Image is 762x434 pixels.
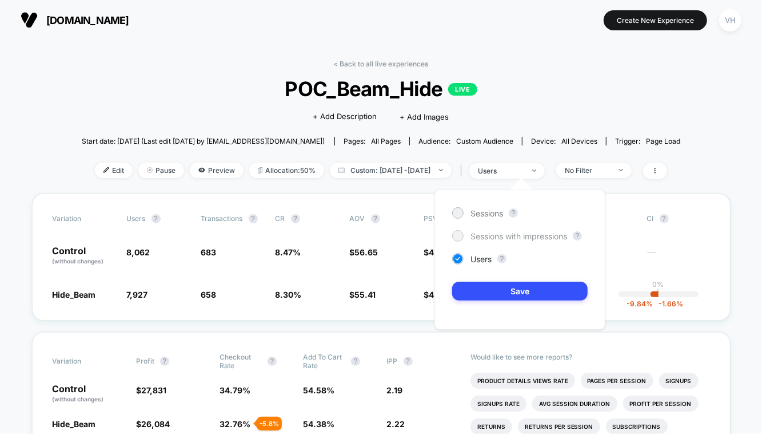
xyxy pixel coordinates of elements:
span: Sessions [470,208,503,218]
p: Control [53,384,125,404]
span: users [127,214,146,223]
span: (without changes) [53,258,104,265]
span: $ [350,247,378,257]
span: $ [136,419,170,429]
span: + Add Description [313,111,377,123]
span: Custom Audience [456,137,513,145]
span: 27,831 [141,385,166,395]
button: ? [660,214,669,223]
p: 0% [653,280,664,289]
img: rebalance [258,167,262,173]
span: -9.84 % [627,299,653,308]
span: $ [136,385,166,395]
button: Create New Experience [604,10,707,30]
span: POC_Beam_Hide [111,77,651,101]
span: 8,062 [127,247,150,257]
button: ? [291,214,300,223]
li: Avg Session Duration [532,396,617,412]
div: VH [719,9,741,31]
li: Signups [659,373,699,389]
button: VH [716,9,745,32]
span: 26,084 [141,419,170,429]
button: ? [151,214,161,223]
span: -1.66 % [653,299,684,308]
div: Trigger: [615,137,680,145]
span: Device: [522,137,606,145]
span: Start date: [DATE] (Last edit [DATE] by [EMAIL_ADDRESS][DOMAIN_NAME]) [82,137,325,145]
span: IPP [387,357,398,365]
button: ? [268,357,277,366]
span: Transactions [201,214,243,223]
span: Add To Cart Rate [303,353,345,370]
div: Pages: [344,137,401,145]
button: ? [404,357,413,366]
span: Profit [136,357,154,365]
button: ? [351,357,360,366]
span: Variation [53,214,115,223]
img: end [439,169,443,171]
span: 54.38 % [303,419,334,429]
button: ? [497,254,506,263]
button: ? [249,214,258,223]
span: 658 [201,290,217,299]
span: Variation [53,353,115,370]
span: Hide_Beam [53,419,96,429]
span: + Add Images [400,112,449,121]
span: $ [350,290,376,299]
div: - 5.8 % [257,417,282,431]
span: (without changes) [53,396,104,403]
span: CI [647,214,710,223]
p: | [657,289,660,297]
button: [DOMAIN_NAME] [17,11,133,29]
li: Product Details Views Rate [470,373,575,389]
img: Visually logo [21,11,38,29]
span: all devices [561,137,597,145]
span: 7,927 [127,290,148,299]
span: Pause [138,163,184,178]
span: AOV [350,214,365,223]
span: 56.65 [355,247,378,257]
div: No Filter [565,166,611,175]
span: 2.22 [387,419,405,429]
span: 32.76 % [220,419,250,429]
span: [DOMAIN_NAME] [46,14,129,26]
p: Would like to see more reports? [470,353,710,361]
span: Users [470,254,492,264]
div: users [478,167,524,175]
span: 8.47 % [276,247,301,257]
span: Edit [95,163,133,178]
span: | [457,163,469,179]
span: all pages [371,137,401,145]
div: Audience: [418,137,513,145]
span: CR [276,214,285,223]
img: end [147,167,153,173]
span: Allocation: 50% [249,163,324,178]
button: Save [452,282,588,301]
span: 8.30 % [276,290,302,299]
span: Preview [190,163,244,178]
span: 2.19 [387,385,403,395]
img: edit [103,167,109,173]
span: 34.79 % [220,385,250,395]
button: ? [573,231,582,240]
span: 54.58 % [303,385,334,395]
span: Checkout Rate [220,353,262,370]
span: Custom: [DATE] - [DATE] [330,163,452,178]
a: < Back to all live experiences [334,60,429,68]
span: 55.41 [355,290,376,299]
span: --- [647,249,710,266]
img: calendar [338,167,345,173]
img: end [619,169,623,171]
span: 683 [201,247,217,257]
li: Signups Rate [470,396,526,412]
button: ? [509,208,518,218]
li: Pages Per Session [581,373,653,389]
p: Control [53,246,115,266]
button: ? [160,357,169,366]
p: LIVE [448,83,477,96]
span: Sessions with impressions [470,231,567,241]
img: end [532,169,536,172]
button: ? [371,214,380,223]
span: Page Load [646,137,680,145]
li: Profit Per Session [623,396,699,412]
